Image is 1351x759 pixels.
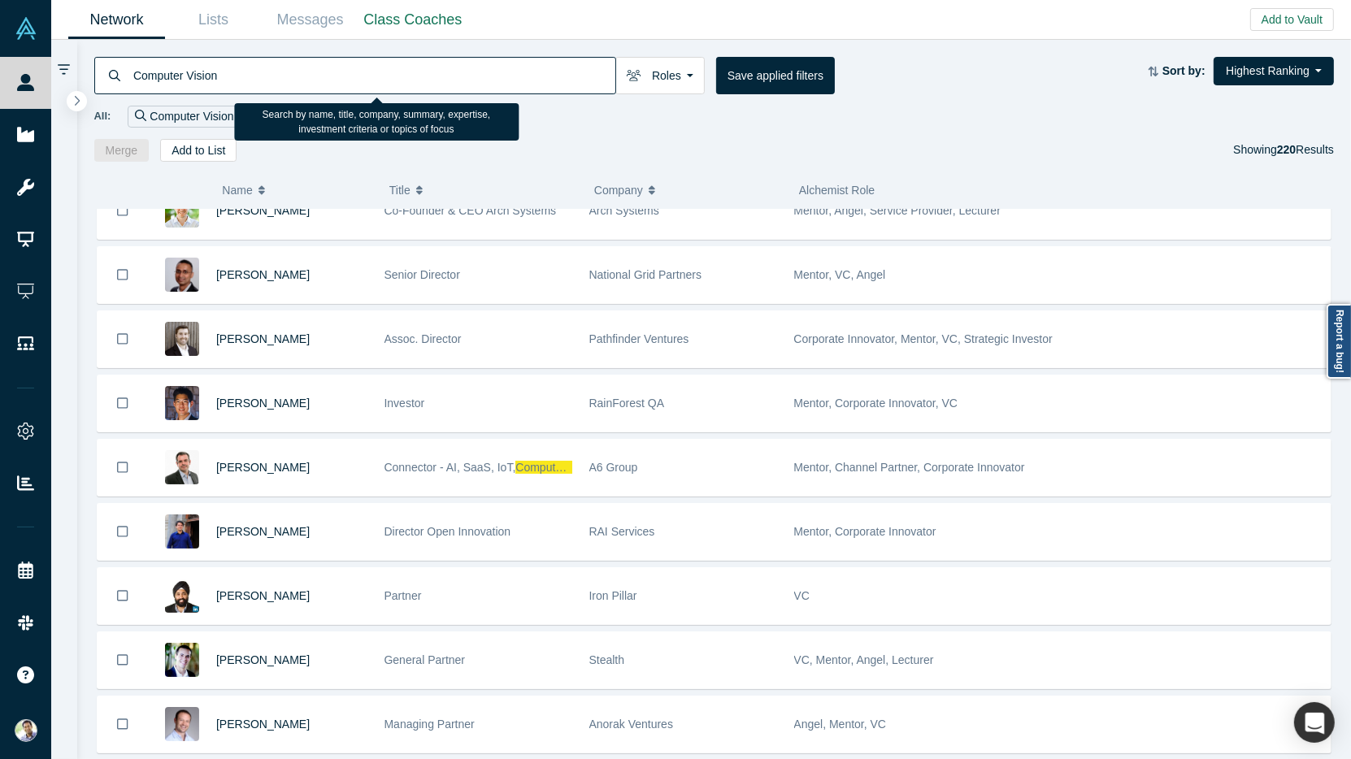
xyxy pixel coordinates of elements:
a: [PERSON_NAME] [216,653,310,666]
span: Director Open Innovation [384,525,511,538]
img: Mohanjit Jolly's Profile Image [165,579,199,613]
span: Alchemist Role [799,184,875,197]
button: Bookmark [98,375,148,432]
button: Merge [94,139,150,162]
img: Alchemist Vault Logo [15,17,37,40]
a: [PERSON_NAME] [216,332,310,345]
img: Olivier Delerm's Profile Image [165,450,199,484]
a: Lists [165,1,262,39]
span: Corporate Innovator, Mentor, VC, Strategic Investor [794,332,1053,345]
span: Angel, Mentor, VC [794,718,887,731]
button: Title [389,173,577,207]
span: Mentor, Angel, Service Provider, Lecturer [794,204,1001,217]
a: [PERSON_NAME] [216,461,310,474]
span: Co-Founder & CEO Arch Systems [384,204,557,217]
img: Chris Yin's Profile Image [165,386,199,420]
a: [PERSON_NAME] [216,268,310,281]
img: Raghu Madabushi's Profile Image [165,258,199,292]
span: RAI Services [589,525,655,538]
button: Bookmark [98,632,148,688]
button: Bookmark [98,504,148,560]
img: Andrew Scheuermann's Profile Image [165,193,199,228]
span: VC, Mentor, Angel, Lecturer [794,653,934,666]
button: Highest Ranking [1214,57,1334,85]
a: [PERSON_NAME] [216,204,310,217]
strong: 220 [1277,143,1296,156]
span: Title [389,173,411,207]
a: [PERSON_NAME] [216,525,310,538]
img: Greg Castle's Profile Image [165,707,199,741]
span: Senior Director [384,268,460,281]
a: [PERSON_NAME] [216,589,310,602]
span: Assoc. Director [384,332,462,345]
span: A6 Group [589,461,638,474]
span: Partner [384,589,422,602]
button: Remove Filter [234,107,246,126]
button: Name [222,173,372,207]
a: [PERSON_NAME] [216,718,310,731]
span: Anorak Ventures [589,718,674,731]
a: Network [68,1,165,39]
img: Tanguy Chau's Profile Image [165,643,199,677]
img: Ramon Alvarez's Profile Image [165,514,199,549]
span: Connector - AI, SaaS, IoT, [384,461,516,474]
img: Todd H. Poole's Profile Image [165,322,199,356]
span: Name [222,173,252,207]
span: Mentor, VC, Angel [794,268,886,281]
button: Bookmark [98,440,148,496]
span: Mentor, Corporate Innovator, VC [794,397,958,410]
span: Arch Systems [589,204,659,217]
span: Mentor, Corporate Innovator [794,525,936,538]
button: Add to List [160,139,237,162]
div: Computer Vision [128,106,253,128]
span: Mentor, Channel Partner, Corporate Innovator [794,461,1025,474]
a: Class Coaches [358,1,467,39]
span: Computer Vision [515,461,599,474]
button: Save applied filters [716,57,835,94]
span: Company [594,173,643,207]
span: RainForest QA [589,397,665,410]
button: Roles [615,57,705,94]
span: General Partner [384,653,466,666]
span: Investor [384,397,425,410]
button: Add to Vault [1250,8,1334,31]
button: Bookmark [98,568,148,624]
input: Search by name, title, company, summary, expertise, investment criteria or topics of focus [132,56,615,94]
button: Bookmark [98,696,148,752]
a: Messages [262,1,358,39]
span: Pathfinder Ventures [589,332,689,345]
button: Bookmark [98,247,148,303]
span: Results [1277,143,1334,156]
a: Report a bug! [1327,304,1351,379]
button: Company [594,173,782,207]
strong: Sort by: [1162,64,1205,77]
button: Bookmark [98,183,148,239]
img: Ravi Belani's Account [15,719,37,742]
a: [PERSON_NAME] [216,397,310,410]
span: All: [94,108,111,124]
button: Bookmark [98,311,148,367]
span: Stealth [589,653,625,666]
span: VC [794,589,810,602]
span: Iron Pillar [589,589,637,602]
span: National Grid Partners [589,268,702,281]
span: Managing Partner [384,718,475,731]
div: Showing [1233,139,1334,162]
